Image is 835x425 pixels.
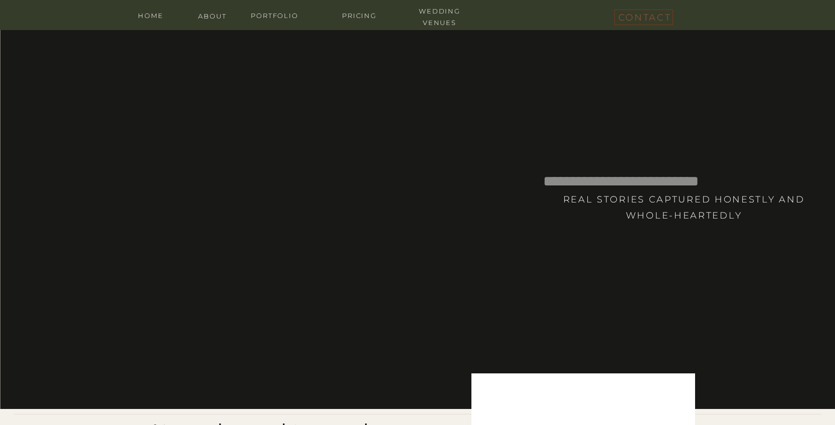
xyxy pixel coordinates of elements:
[410,6,470,15] a: wedding venues
[618,10,669,21] a: contact
[193,11,233,20] a: about
[329,10,390,20] a: Pricing
[559,191,808,236] h3: Real stories captured honestly and whole-heartedly
[131,10,171,20] a: home
[245,10,305,20] a: portfolio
